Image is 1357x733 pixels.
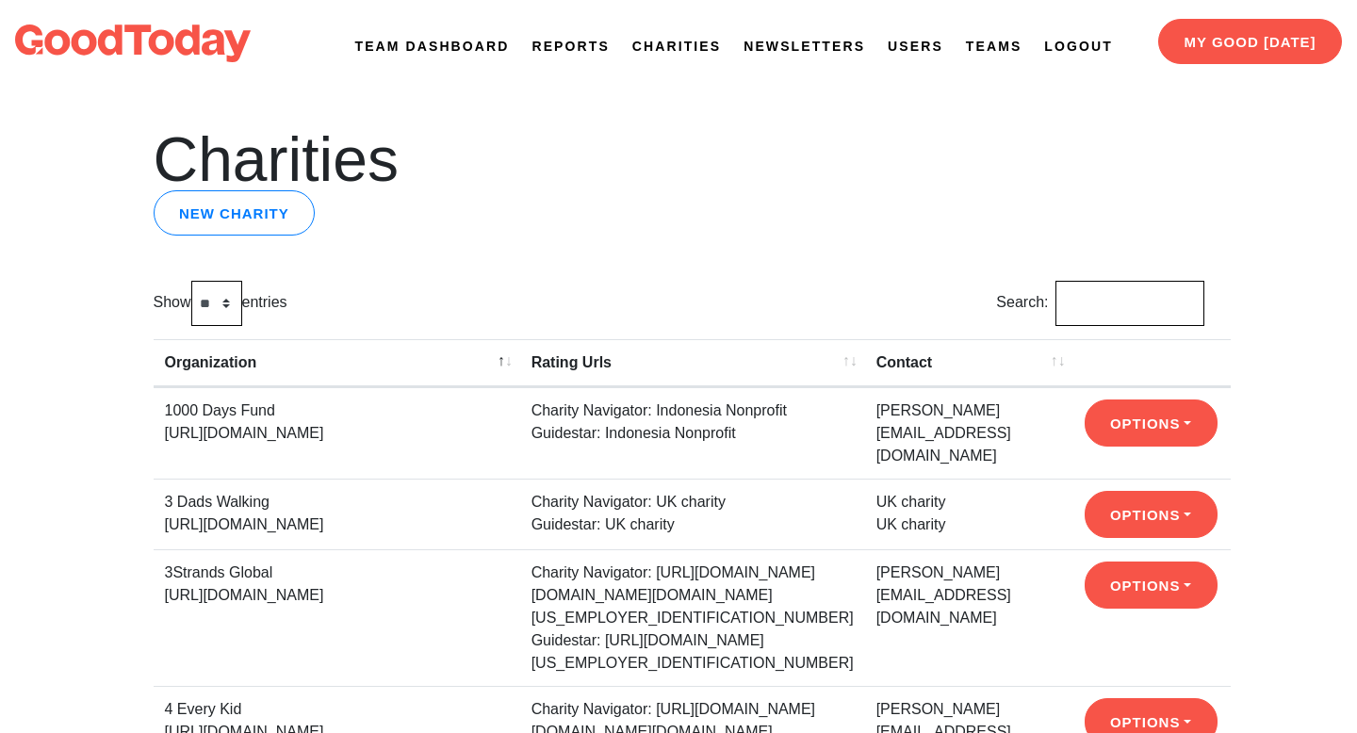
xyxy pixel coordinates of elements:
a: Charities [632,37,721,57]
td: 3 Dads Walking [URL][DOMAIN_NAME] [154,479,520,549]
td: Charity Navigator: Indonesia Nonprofit Guidestar: Indonesia Nonprofit [520,387,865,479]
td: 3Strands Global [URL][DOMAIN_NAME] [154,549,520,686]
label: Search: [996,281,1203,326]
a: New Charity [154,190,316,236]
a: Teams [966,37,1022,57]
td: Charity Navigator: UK charity Guidestar: UK charity [520,479,865,549]
td: UK charity UK charity [865,479,1073,549]
button: Options [1085,562,1218,609]
a: Newsletters [744,37,865,57]
img: logo-dark-da6b47b19159aada33782b937e4e11ca563a98e0ec6b0b8896e274de7198bfd4.svg [15,24,251,62]
button: Options [1085,399,1218,447]
label: Show entries [154,281,287,326]
a: Logout [1044,37,1112,57]
td: [PERSON_NAME] [EMAIL_ADDRESS][DOMAIN_NAME] [865,549,1073,686]
td: Charity Navigator: [URL][DOMAIN_NAME][DOMAIN_NAME][DOMAIN_NAME][US_EMPLOYER_IDENTIFICATION_NUMBER... [520,549,865,686]
td: 1000 Days Fund [URL][DOMAIN_NAME] [154,387,520,479]
td: [PERSON_NAME] [EMAIL_ADDRESS][DOMAIN_NAME] [865,387,1073,479]
a: Reports [531,37,609,57]
a: My Good [DATE] [1158,19,1342,64]
h1: Charities [154,128,1204,190]
th: Contact: activate to sort column ascending [865,339,1073,387]
a: Team Dashboard [355,37,510,57]
select: Showentries [191,281,242,326]
input: Search: [1055,281,1204,326]
button: Options [1085,491,1218,538]
th: Organization: activate to sort column descending [154,339,520,387]
th: Rating Urls: activate to sort column ascending [520,339,865,387]
a: Users [888,37,943,57]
